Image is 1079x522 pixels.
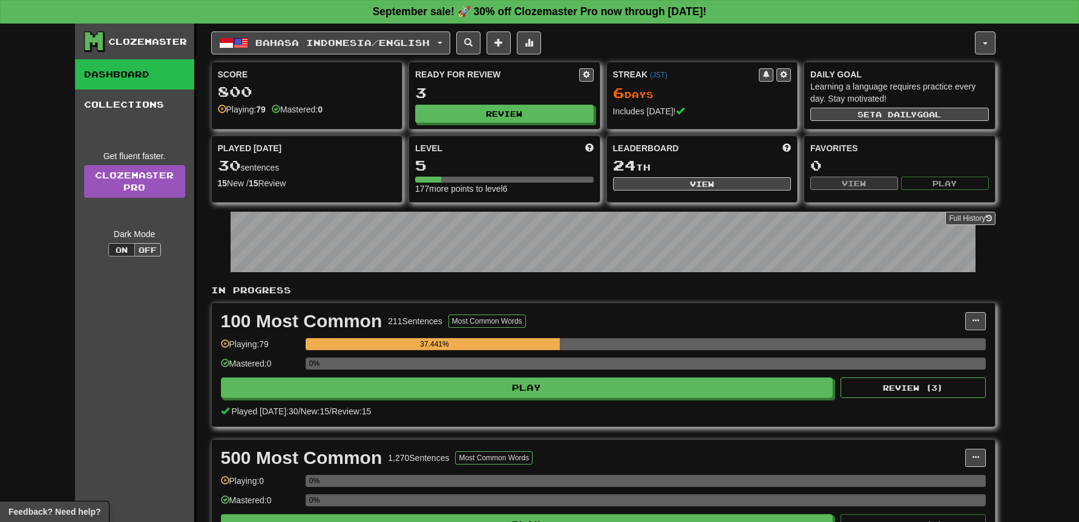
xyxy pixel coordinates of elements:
span: This week in points, UTC [782,142,791,154]
span: 6 [613,84,625,101]
div: th [613,158,792,174]
button: Play [901,177,989,190]
div: Favorites [810,142,989,154]
button: Full History [945,212,995,225]
span: / [298,406,301,416]
div: 1,270 Sentences [388,452,449,464]
a: Collections [75,90,194,120]
div: Streak [613,68,759,80]
div: Mastered: [272,103,323,116]
div: Playing: 0 [221,475,300,495]
div: Playing: 79 [221,338,300,358]
button: On [108,243,135,256]
button: Off [134,243,161,256]
div: Daily Goal [810,68,989,80]
div: Day s [613,85,792,101]
button: Add sentence to collection [487,31,511,54]
a: (JST) [650,71,667,79]
div: 177 more points to level 6 [415,183,594,195]
span: Review: 15 [332,406,371,416]
button: View [613,177,792,191]
strong: 79 [256,105,266,114]
div: Mastered: 0 [221,494,300,514]
button: More stats [517,31,541,54]
button: Bahasa Indonesia/English [211,31,450,54]
span: Score more points to level up [585,142,594,154]
div: sentences [218,158,396,174]
div: 800 [218,84,396,99]
strong: 0 [318,105,323,114]
button: Search sentences [456,31,480,54]
button: Most Common Words [455,451,533,465]
div: 211 Sentences [388,315,442,327]
button: Review (3) [841,377,986,398]
div: 3 [415,85,594,100]
span: a daily [876,110,917,119]
span: Open feedback widget [8,506,100,518]
span: Leaderboard [613,142,679,154]
button: View [810,177,898,190]
span: / [329,406,332,416]
div: Score [218,68,396,80]
div: Learning a language requires practice every day. Stay motivated! [810,80,989,105]
div: 37.441% [309,338,560,350]
strong: 15 [218,178,228,188]
button: Most Common Words [448,315,526,328]
div: Playing: [218,103,266,116]
div: New / Review [218,177,396,189]
div: Get fluent faster. [84,150,185,162]
div: 0 [810,158,989,173]
div: 5 [415,158,594,173]
button: Review [415,105,594,123]
span: Bahasa Indonesia / English [255,38,430,48]
div: Ready for Review [415,68,579,80]
a: ClozemasterPro [84,165,185,198]
div: 100 Most Common [221,312,382,330]
span: Level [415,142,442,154]
a: Dashboard [75,59,194,90]
div: Includes [DATE]! [613,105,792,117]
p: In Progress [211,284,995,296]
button: Seta dailygoal [810,108,989,121]
strong: 15 [249,178,258,188]
div: Dark Mode [84,228,185,240]
span: New: 15 [301,406,329,416]
div: 500 Most Common [221,449,382,467]
div: Mastered: 0 [221,357,300,377]
span: 30 [218,157,241,174]
span: 24 [613,157,636,174]
span: Played [DATE] [218,142,282,154]
strong: September sale! 🚀 30% off Clozemaster Pro now through [DATE]! [373,5,707,18]
span: Played [DATE]: 30 [231,406,298,416]
div: Clozemaster [108,36,187,48]
button: Play [221,377,833,398]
